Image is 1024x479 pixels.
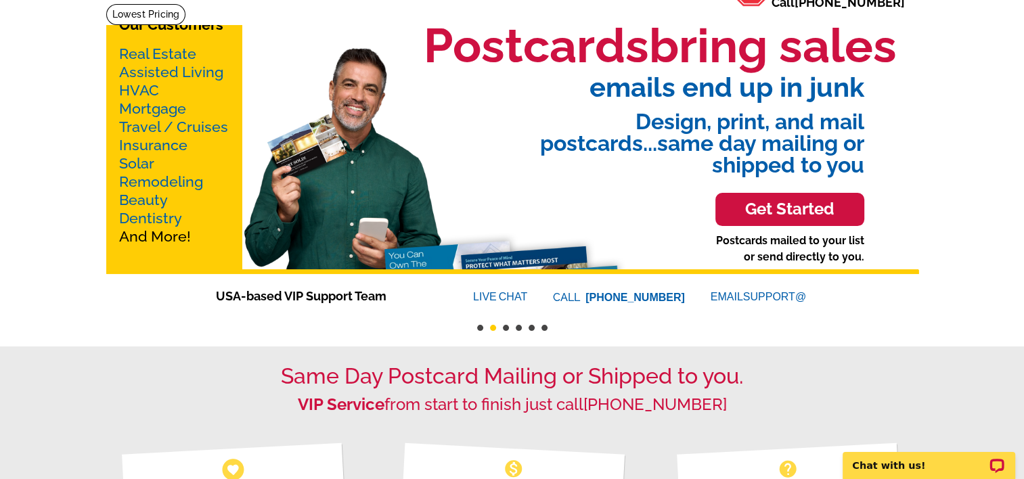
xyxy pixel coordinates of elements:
[716,233,864,265] p: Postcards mailed to your list or send directly to you.
[711,291,808,302] a: EMAILSUPPORT@
[106,395,918,415] h2: from start to finish just call
[119,100,186,117] a: Mortgage
[743,289,808,305] font: SUPPORT@
[583,394,727,414] a: [PHONE_NUMBER]
[119,45,196,62] a: Real Estate
[529,325,535,331] button: 5 of 6
[119,173,203,190] a: Remodeling
[119,45,229,246] p: And More!
[119,155,154,172] a: Solar
[477,325,483,331] button: 1 of 6
[424,17,897,74] h1: Postcards bring sales
[106,363,918,389] h1: Same Day Postcard Mailing or Shipped to you.
[473,291,527,302] a: LIVECHAT
[119,137,187,154] a: Insurance
[732,200,847,219] h3: Get Started
[715,176,864,233] a: Get Started
[119,191,168,208] a: Beauty
[216,287,432,305] span: USA-based VIP Support Team
[119,82,159,99] a: HVAC
[391,101,864,176] span: Design, print, and mail postcards...same day mailing or shipped to you
[553,290,582,306] font: CALL
[585,292,685,303] a: [PHONE_NUMBER]
[834,436,1024,479] iframe: LiveChat chat widget
[541,325,548,331] button: 6 of 6
[473,289,499,305] font: LIVE
[119,118,228,135] a: Travel / Cruises
[516,325,522,331] button: 4 of 6
[490,325,496,331] button: 2 of 6
[298,394,384,414] strong: VIP Service
[119,210,182,227] a: Dentistry
[391,74,864,101] span: emails end up in junk
[119,64,223,81] a: Assisted Living
[503,325,509,331] button: 3 of 6
[225,462,240,476] span: favorite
